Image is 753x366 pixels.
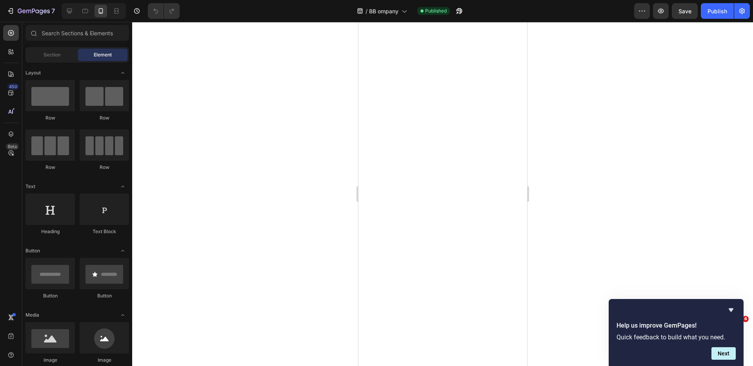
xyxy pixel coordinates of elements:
div: Heading [25,228,75,235]
button: Hide survey [726,305,736,315]
h2: Help us improve GemPages! [617,321,736,330]
div: Row [25,164,75,171]
span: Published [425,7,447,14]
span: Button [25,247,40,254]
input: Search Sections & Elements [25,25,129,41]
span: Save [678,8,691,14]
span: Layout [25,69,41,76]
div: Button [80,292,129,299]
button: 7 [3,3,58,19]
div: Image [80,357,129,364]
iframe: Design area [358,22,527,366]
span: Media [25,312,39,319]
p: Quick feedback to build what you need. [617,333,736,341]
span: BB ompany [369,7,398,15]
span: Text [25,183,35,190]
div: Button [25,292,75,299]
button: Publish [701,3,734,19]
div: Row [80,114,129,121]
span: Section [44,51,60,58]
div: Help us improve GemPages! [617,305,736,360]
button: Next question [711,347,736,360]
span: Toggle open [116,67,129,79]
div: Beta [6,143,19,150]
div: Image [25,357,75,364]
span: Toggle open [116,245,129,257]
p: 7 [51,6,55,16]
span: Toggle open [116,180,129,193]
div: Undo/Redo [148,3,180,19]
span: / [366,7,367,15]
span: Toggle open [116,309,129,321]
div: 450 [7,83,19,90]
div: Publish [708,7,727,15]
span: 4 [742,316,749,322]
span: Element [94,51,112,58]
button: Save [672,3,698,19]
div: Row [25,114,75,121]
div: Text Block [80,228,129,235]
div: Row [80,164,129,171]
